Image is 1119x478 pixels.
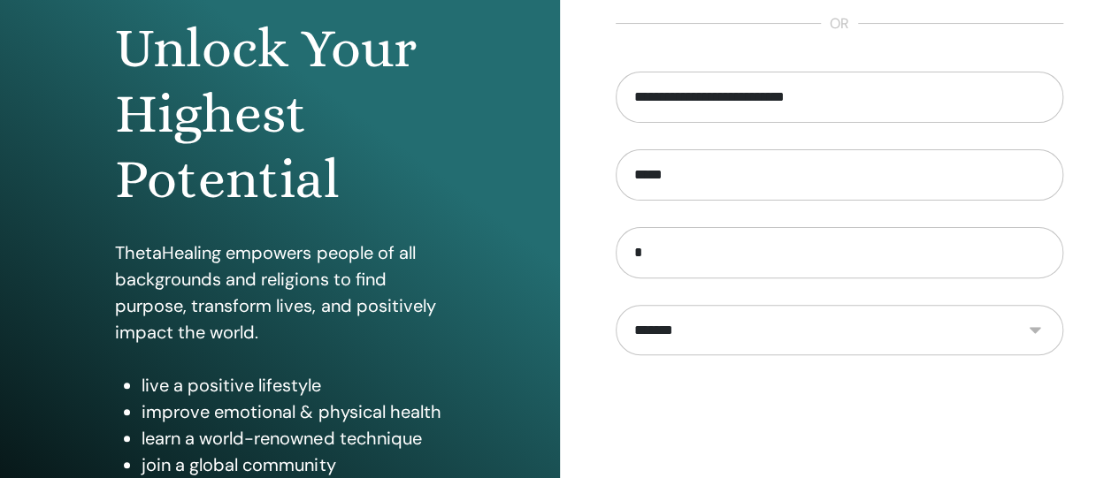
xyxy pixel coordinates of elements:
li: improve emotional & physical health [142,398,444,425]
h1: Unlock Your Highest Potential [115,16,444,213]
li: live a positive lifestyle [142,372,444,398]
li: learn a world-renowned technique [142,425,444,451]
p: ThetaHealing empowers people of all backgrounds and religions to find purpose, transform lives, a... [115,239,444,345]
span: or [821,13,858,34]
li: join a global community [142,451,444,478]
iframe: reCAPTCHA [705,382,974,451]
